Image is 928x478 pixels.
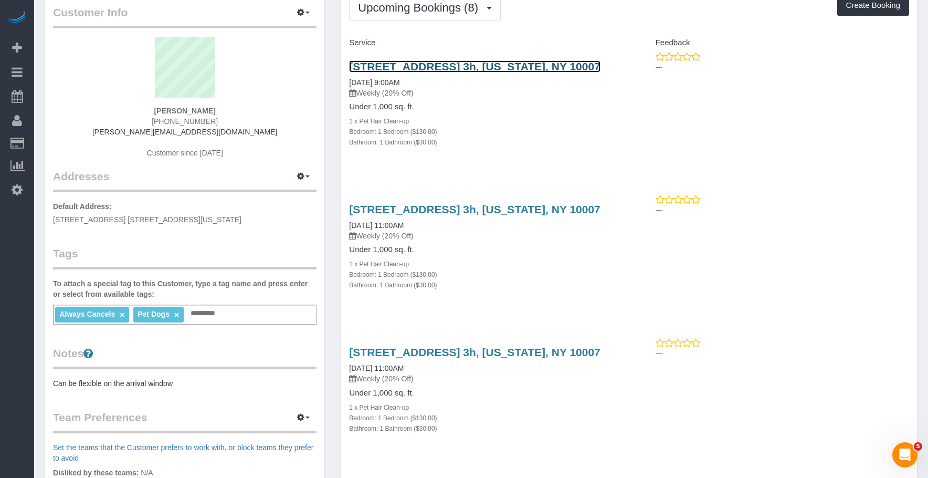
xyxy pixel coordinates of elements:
h4: Under 1,000 sq. ft. [349,389,621,398]
small: Bathroom: 1 Bathroom ($30.00) [349,282,437,289]
iframe: Intercom live chat [892,442,918,467]
h4: Under 1,000 sq. ft. [349,245,621,254]
span: [PHONE_NUMBER] [152,117,218,126]
strong: [PERSON_NAME] [154,107,215,115]
a: [DATE] 11:00AM [349,364,404,372]
a: × [174,310,179,319]
p: Weekly (20% Off) [349,373,621,384]
small: Bathroom: 1 Bathroom ($30.00) [349,139,437,146]
legend: Tags [53,246,317,269]
p: --- [656,205,909,215]
span: Always Cancels [59,310,115,318]
span: N/A [141,469,153,477]
small: 1 x Pet Hair Clean-up [349,261,409,268]
pre: Can be flexible on the arrival window [53,378,317,389]
label: To attach a special tag to this Customer, type a tag name and press enter or select from availabl... [53,278,317,299]
h4: Under 1,000 sq. ft. [349,102,621,111]
a: [STREET_ADDRESS] 3h, [US_STATE], NY 10007 [349,346,600,358]
a: [STREET_ADDRESS] 3h, [US_STATE], NY 10007 [349,203,600,215]
small: Bedroom: 1 Bedroom ($130.00) [349,271,437,278]
img: Automaid Logo [6,11,27,25]
span: Pet Dogs [138,310,170,318]
p: --- [656,62,909,72]
small: Bathroom: 1 Bathroom ($30.00) [349,425,437,432]
label: Default Address: [53,201,112,212]
p: --- [656,348,909,358]
h4: Feedback [637,38,909,47]
span: 5 [914,442,922,451]
a: Set the teams that the Customer prefers to work with, or block teams they prefer to avoid [53,443,313,462]
a: [DATE] 9:00AM [349,78,399,87]
small: Bedroom: 1 Bedroom ($130.00) [349,128,437,136]
label: Disliked by these teams: [53,467,139,478]
span: Customer since [DATE] [147,149,223,157]
a: [PERSON_NAME][EMAIL_ADDRESS][DOMAIN_NAME] [92,128,277,136]
a: × [120,310,124,319]
small: 1 x Pet Hair Clean-up [349,404,409,411]
a: [DATE] 11:00AM [349,221,404,230]
span: [STREET_ADDRESS] [STREET_ADDRESS][US_STATE] [53,215,241,224]
span: Upcoming Bookings (8) [358,1,483,14]
h4: Service [349,38,621,47]
p: Weekly (20% Off) [349,231,621,241]
legend: Notes [53,346,317,369]
small: 1 x Pet Hair Clean-up [349,118,409,125]
a: [STREET_ADDRESS] 3h, [US_STATE], NY 10007 [349,60,600,72]
legend: Customer Info [53,5,317,28]
legend: Team Preferences [53,410,317,433]
p: Weekly (20% Off) [349,88,621,98]
small: Bedroom: 1 Bedroom ($130.00) [349,414,437,422]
